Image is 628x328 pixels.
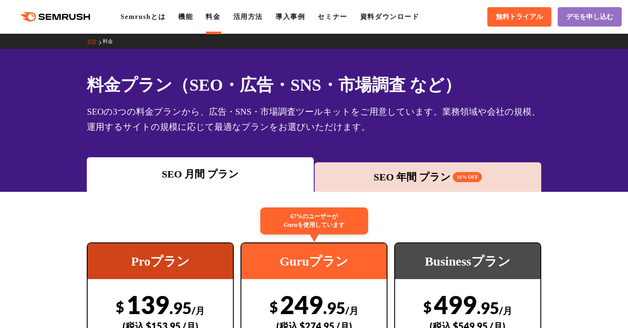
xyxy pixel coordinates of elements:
[487,7,551,27] a: 無料トライアル
[87,38,102,44] a: TOP
[87,104,541,134] div: SEOの3つの料金プランから、広告・SNS・市場調査ツールキットをご用意しています。業務領域や会社の規模、運用するサイトの規模に応じて最適なプランをお選びいただけます。
[345,305,358,316] span: /月
[120,13,166,20] a: Semrushとは
[499,305,512,316] span: /月
[319,169,537,185] div: SEO 年間 プラン
[477,298,499,317] span: .95
[423,298,432,315] span: $
[206,13,220,20] a: 料金
[169,298,192,317] span: .95
[178,13,193,20] a: 機能
[87,73,541,97] h1: 料金プラン（SEO・広告・SNS・市場調査 など）
[91,167,309,182] div: SEO 月間 プラン
[116,298,124,315] span: $
[103,38,119,44] a: 料金
[241,243,387,279] div: Guruプラン
[192,305,205,316] span: /月
[275,13,305,20] a: 導入事例
[233,13,263,20] a: 活用方法
[360,13,420,20] a: 資料ダウンロード
[323,298,345,317] span: .95
[453,172,482,182] span: 16% OFF
[395,243,540,279] div: Businessプラン
[88,243,233,279] div: Proプラン
[260,207,368,234] div: 67%のユーザーが Guruを使用しています
[318,13,347,20] a: セミナー
[558,7,622,27] a: デモを申し込む
[270,298,278,315] span: $
[496,13,543,22] span: 無料トライアル
[566,13,613,22] span: デモを申し込む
